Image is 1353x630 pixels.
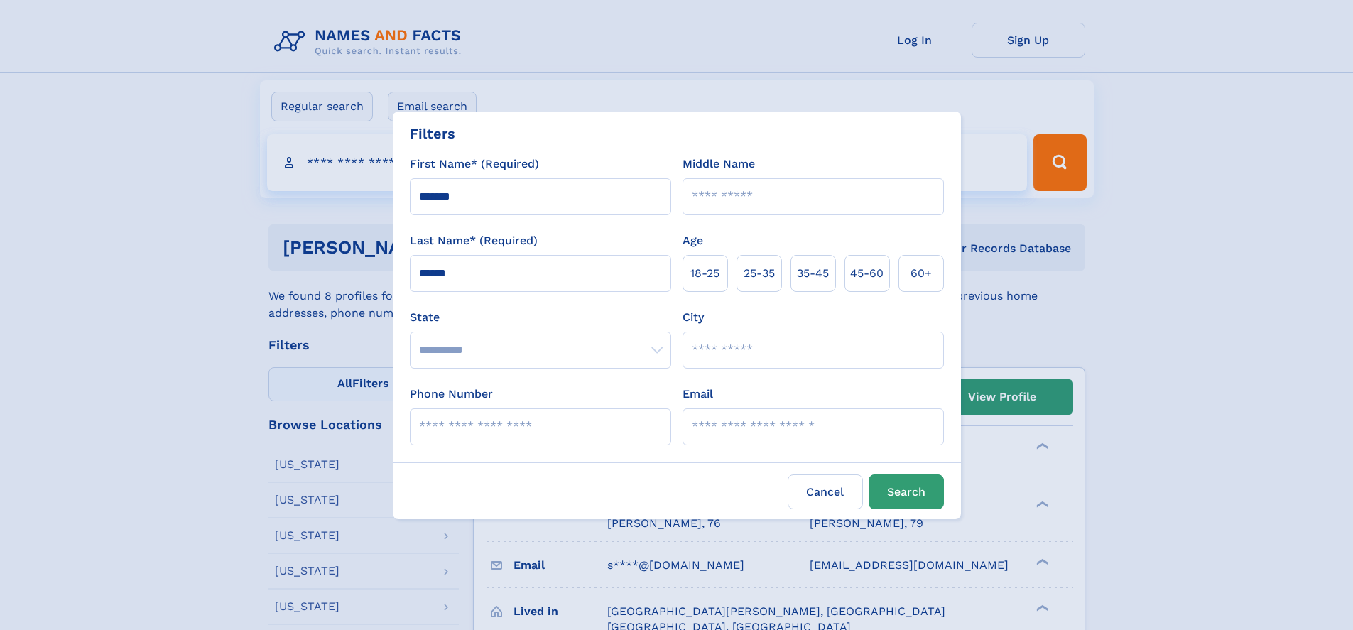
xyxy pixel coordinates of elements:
label: Age [683,232,703,249]
label: First Name* (Required) [410,156,539,173]
button: Search [869,474,944,509]
label: Phone Number [410,386,493,403]
label: Last Name* (Required) [410,232,538,249]
span: 60+ [911,265,932,282]
span: 18‑25 [690,265,719,282]
label: Middle Name [683,156,755,173]
label: City [683,309,704,326]
span: 35‑45 [797,265,829,282]
span: 45‑60 [850,265,884,282]
label: Email [683,386,713,403]
label: Cancel [788,474,863,509]
div: Filters [410,123,455,144]
span: 25‑35 [744,265,775,282]
label: State [410,309,671,326]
